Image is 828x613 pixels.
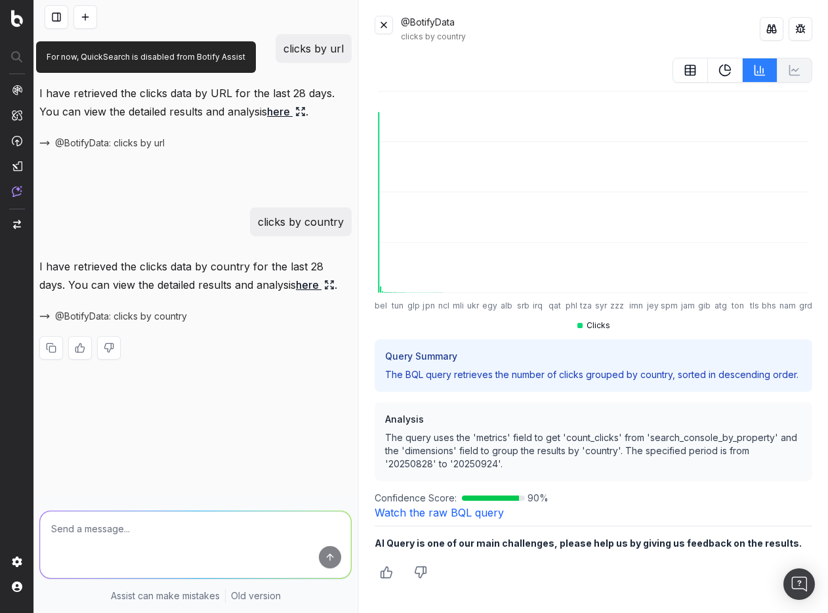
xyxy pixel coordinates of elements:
tspan: grd [799,301,812,310]
tspan: tls [749,301,759,310]
a: Old version [231,589,281,602]
p: The BQL query retrieves the number of clicks grouped by country, sorted in descending order. [385,368,802,381]
div: clicks by country [401,32,760,42]
img: Intelligence [12,110,22,121]
tspan: ncl [438,301,449,310]
tspan: nam [779,301,796,310]
tspan: gib [698,301,711,310]
tspan: srb [517,301,529,310]
p: The query uses the 'metrics' field to get 'count_clicks' from 'search_console_by_property' and th... [385,431,802,471]
p: Assist can make mistakes [111,589,220,602]
tspan: atg [715,301,728,310]
a: Watch the raw BQL query [375,506,504,519]
tspan: zzz [611,301,625,310]
tspan: ukr [468,301,480,310]
tspan: bhs [762,301,776,310]
button: PieChart [708,58,743,83]
button: Thumbs down [409,560,432,584]
span: @BotifyData: clicks by url [55,137,165,150]
button: Not available for current data [777,58,812,83]
tspan: syr [595,301,608,310]
button: table [673,58,708,83]
p: clicks by url [283,39,344,58]
tspan: phl [566,301,577,310]
img: My account [12,581,22,592]
p: I have retrieved the clicks data by URL for the last 28 days. You can view the detailed results a... [39,84,352,121]
tspan: spm [661,301,678,310]
tspan: jpn [423,301,435,310]
tspan: bel [375,301,387,310]
tspan: tun [391,301,404,310]
p: I have retrieved the clicks data by country for the last 28 days. You can view the detailed resul... [39,257,352,294]
b: AI Query is one of our main challenges, please help us by giving us feedback on the results. [375,538,802,549]
tspan: egy [482,301,497,310]
h3: Analysis [385,413,802,426]
img: Setting [12,557,22,567]
span: Clicks [587,320,610,331]
img: Switch project [13,220,21,229]
img: Assist [12,186,22,197]
a: here [267,102,306,121]
tspan: ton [731,301,744,310]
tspan: tza [579,301,592,310]
a: here [296,276,335,294]
button: @BotifyData: clicks by url [39,137,180,150]
img: Activation [12,135,22,146]
tspan: jam [680,301,695,310]
tspan: imn [629,301,643,310]
div: @BotifyData [401,16,760,42]
span: 90 % [528,492,549,505]
img: Analytics [12,85,22,95]
tspan: irq [533,301,543,310]
button: @BotifyData: clicks by country [39,310,203,323]
p: clicks by country [258,213,344,231]
img: Botify logo [11,10,23,27]
span: @BotifyData: clicks by country [55,310,187,323]
h3: Query Summary [385,350,802,363]
tspan: qat [549,301,561,310]
tspan: mli [453,301,465,310]
button: BarChart [743,58,777,83]
p: For now, QuickSearch is disabled from Botify Assist [47,52,245,62]
span: Confidence Score: [375,492,457,505]
tspan: glp [408,301,421,310]
tspan: alb [501,301,512,310]
div: Open Intercom Messenger [783,568,815,600]
button: Thumbs up [375,560,398,584]
img: Studio [12,161,22,171]
tspan: jey [646,301,659,310]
